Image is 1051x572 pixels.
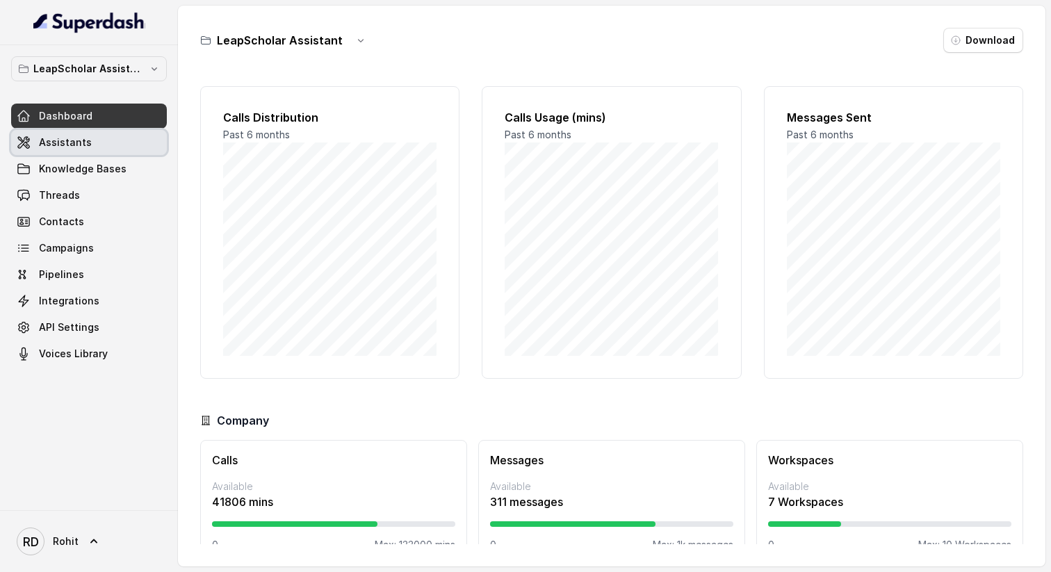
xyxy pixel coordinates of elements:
a: Dashboard [11,104,167,129]
a: API Settings [11,315,167,340]
p: 311 messages [490,493,733,510]
p: 0 [490,538,496,552]
h3: Messages [490,452,733,468]
a: Contacts [11,209,167,234]
a: Rohit [11,522,167,561]
a: Integrations [11,288,167,313]
span: Dashboard [39,109,92,123]
p: 0 [212,538,218,552]
h3: LeapScholar Assistant [217,32,343,49]
p: 7 Workspaces [768,493,1011,510]
h3: Workspaces [768,452,1011,468]
span: Past 6 months [223,129,290,140]
p: LeapScholar Assistant [33,60,145,77]
p: Max: 10 Workspaces [918,538,1011,552]
span: Pipelines [39,268,84,281]
p: Available [768,480,1011,493]
p: 41806 mins [212,493,455,510]
text: RD [23,534,39,549]
img: light.svg [33,11,145,33]
span: API Settings [39,320,99,334]
span: Assistants [39,136,92,149]
h2: Calls Distribution [223,109,437,126]
a: Pipelines [11,262,167,287]
button: LeapScholar Assistant [11,56,167,81]
a: Knowledge Bases [11,156,167,181]
span: Contacts [39,215,84,229]
p: Available [212,480,455,493]
p: Max: 1k messages [653,538,733,552]
p: Max: 133000 mins [375,538,455,552]
a: Assistants [11,130,167,155]
span: Threads [39,188,80,202]
a: Voices Library [11,341,167,366]
h2: Calls Usage (mins) [505,109,718,126]
span: Past 6 months [505,129,571,140]
a: Campaigns [11,236,167,261]
button: Download [943,28,1023,53]
span: Knowledge Bases [39,162,127,176]
span: Integrations [39,294,99,308]
span: Voices Library [39,347,108,361]
span: Rohit [53,534,79,548]
p: Available [490,480,733,493]
h2: Messages Sent [787,109,1000,126]
span: Campaigns [39,241,94,255]
a: Threads [11,183,167,208]
h3: Company [217,412,269,429]
span: Past 6 months [787,129,854,140]
p: 0 [768,538,774,552]
h3: Calls [212,452,455,468]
